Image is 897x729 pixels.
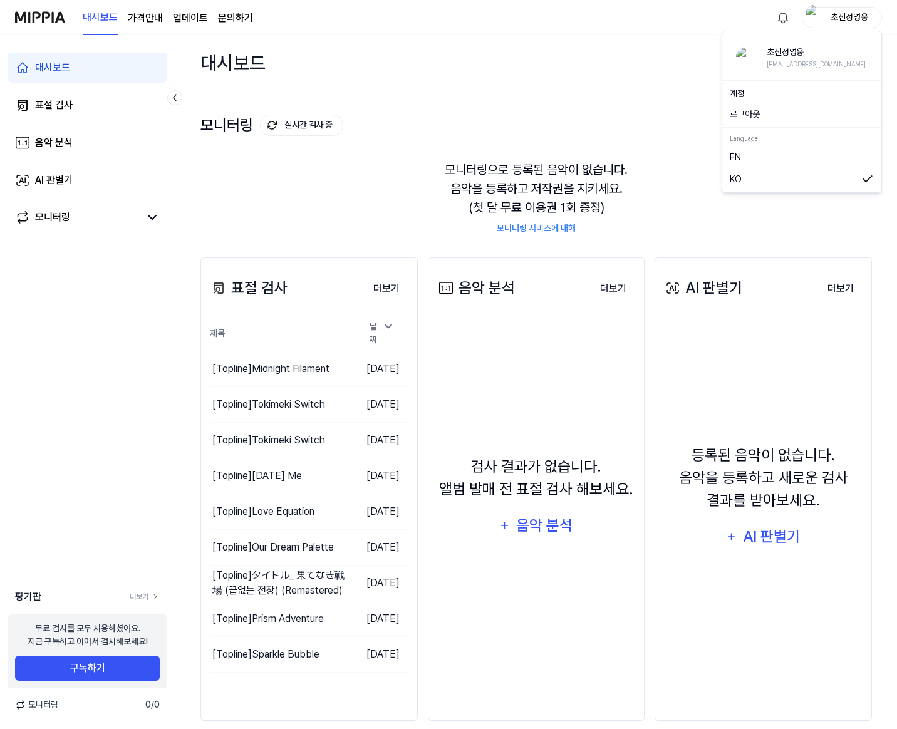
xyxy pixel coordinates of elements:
div: 음악 분석 [35,135,73,150]
th: 제목 [209,316,355,351]
div: 대시보드 [35,60,70,75]
span: 0 / 0 [145,698,160,711]
a: 대시보드 [83,1,118,35]
td: [DATE] [355,458,410,494]
td: [DATE] [355,351,410,387]
a: KO [730,172,874,186]
button: 음악 분석 [491,510,581,540]
div: [Topline] Tokimeki Switch [212,433,325,448]
img: monitoring Icon [267,120,277,130]
div: AI 판별기 [741,525,801,549]
td: [DATE] [355,637,410,673]
img: profile [736,47,756,67]
button: 더보기 [363,276,410,301]
div: [Topline] Prism Adventure [212,611,324,626]
td: [DATE] [355,494,410,530]
img: 체크 [861,172,874,186]
div: [Topline] Tokimeki Switch [212,397,325,412]
button: profile초신성영웅 [802,7,882,28]
div: [Topline] Sparkle Bubble [212,647,319,662]
a: 계정 [730,87,874,100]
div: 날짜 [365,316,400,350]
button: 로그아웃 [730,108,874,121]
td: [DATE] [355,601,410,637]
div: 모니터링으로 등록된 음악이 없습니다. 음악을 등록하고 저작권을 지키세요. (첫 달 무료 이용권 1회 증정) [200,145,872,250]
button: 더보기 [817,276,864,301]
a: 대시보드 [8,53,167,83]
div: 초신성영웅 [767,45,866,59]
div: 초신성영웅 [825,10,874,24]
div: 검사 결과가 없습니다. 앨범 발매 전 표절 검사 해보세요. [439,455,633,500]
div: 표절 검사 [209,277,288,299]
div: 모니터링 [35,210,70,225]
a: 모니터링 [15,210,140,225]
td: [DATE] [355,423,410,458]
div: [EMAIL_ADDRESS][DOMAIN_NAME] [767,59,866,69]
div: AI 판별기 [35,173,73,188]
div: [Topline] タイトル_ 果てなき戦場 (끝없는 전장) (Remastered) [212,568,355,598]
a: EN [730,150,874,164]
button: 실시간 검사 중 [260,115,343,136]
div: 등록된 음악이 없습니다. 음악을 등록하고 새로운 검사 결과를 받아보세요. [663,444,864,512]
div: [Topline] [DATE] Me [212,468,302,483]
a: 문의하기 [218,11,253,26]
span: 모니터링 [15,698,58,711]
td: [DATE] [355,566,410,601]
a: 표절 검사 [8,90,167,120]
img: 알림 [775,10,791,25]
a: 가격안내 [128,11,163,26]
div: 음악 분석 [436,277,515,299]
div: [Topline] Midnight Filament [212,361,329,376]
div: profile초신성영웅 [722,31,882,193]
button: 더보기 [590,276,636,301]
div: 무료 검사를 모두 사용하셨어요. 지금 구독하고 이어서 검사해보세요! [28,622,148,648]
div: 대시보드 [200,48,266,78]
td: [DATE] [355,387,410,423]
a: 음악 분석 [8,128,167,158]
div: 표절 검사 [35,98,73,113]
div: 음악 분석 [514,514,574,537]
a: 더보기 [130,591,160,602]
a: 모니터링 서비스에 대해 [497,222,576,235]
a: AI 판별기 [8,165,167,195]
button: 구독하기 [15,656,160,681]
div: 모니터링 [200,115,343,136]
div: [Topline] Love Equation [212,504,314,519]
button: AI 판별기 [718,522,809,552]
a: 업데이트 [173,11,208,26]
div: AI 판별기 [663,277,742,299]
span: 평가판 [15,589,41,604]
img: profile [806,5,821,30]
div: [Topline] Our Dream Palette [212,540,334,555]
td: [DATE] [355,530,410,566]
